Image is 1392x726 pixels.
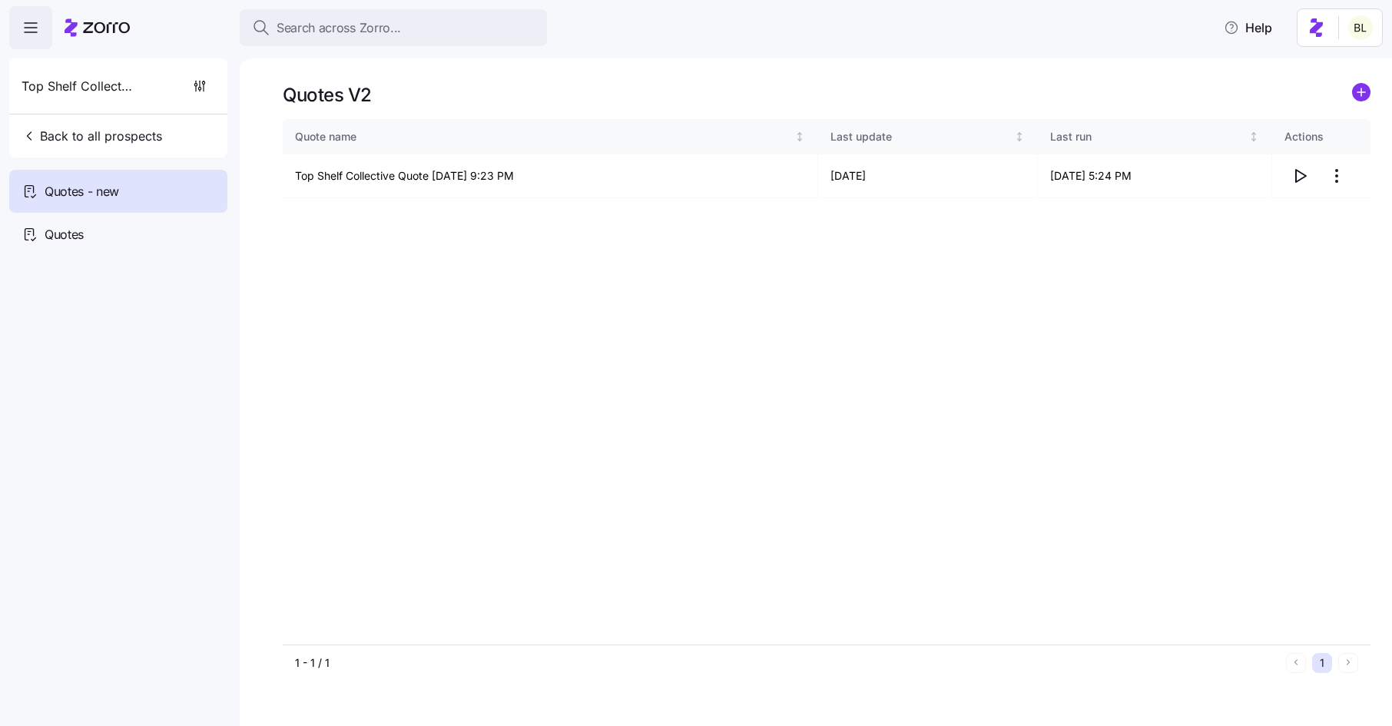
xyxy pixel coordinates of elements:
div: Not sorted [794,131,805,142]
div: Not sorted [1014,131,1025,142]
button: Help [1211,12,1284,43]
div: Actions [1284,128,1358,145]
div: 1 - 1 / 1 [295,655,1280,671]
td: [DATE] 5:24 PM [1038,154,1272,198]
a: Quotes [9,213,227,256]
td: Top Shelf Collective Quote [DATE] 9:23 PM [283,154,818,198]
a: Quotes - new [9,170,227,213]
button: Back to all prospects [15,121,168,151]
div: Last update [830,128,1012,145]
div: Not sorted [1248,131,1259,142]
td: [DATE] [818,154,1038,198]
svg: add icon [1352,83,1370,101]
button: Search across Zorro... [240,9,547,46]
span: Back to all prospects [22,127,162,145]
th: Last runNot sorted [1038,119,1272,154]
span: Top Shelf Collective [22,77,132,96]
span: Quotes [45,225,84,244]
button: 1 [1312,653,1332,673]
h1: Quotes V2 [283,83,372,107]
a: add icon [1352,83,1370,107]
th: Quote nameNot sorted [283,119,818,154]
div: Quote name [295,128,792,145]
span: Quotes - new [45,182,119,201]
img: 2fabda6663eee7a9d0b710c60bc473af [1348,15,1373,40]
div: Last run [1050,128,1245,145]
button: Previous page [1286,653,1306,673]
span: Help [1224,18,1272,37]
th: Last updateNot sorted [818,119,1038,154]
span: Search across Zorro... [277,18,401,38]
button: Next page [1338,653,1358,673]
